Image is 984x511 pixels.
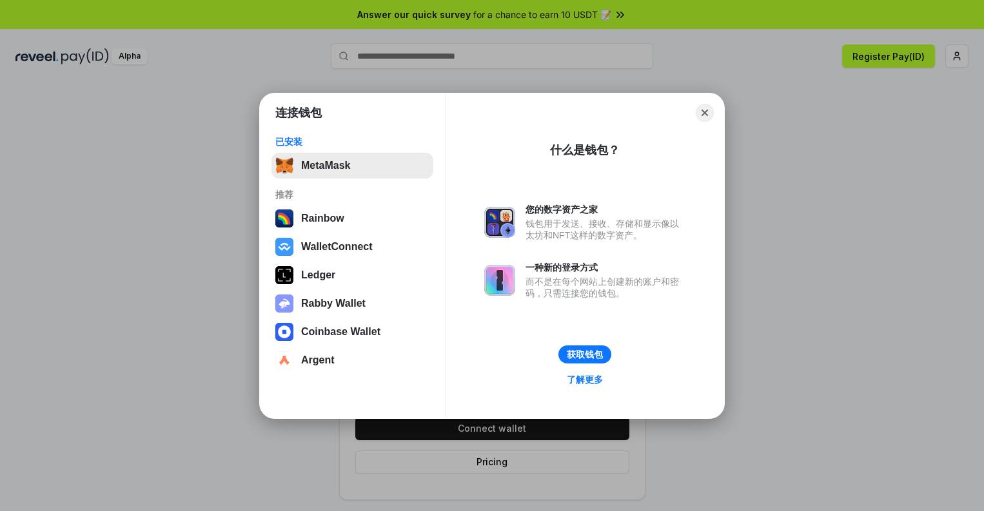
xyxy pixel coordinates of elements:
div: 已安装 [275,136,429,148]
div: 了解更多 [567,374,603,385]
div: WalletConnect [301,241,373,253]
div: 推荐 [275,189,429,200]
button: Coinbase Wallet [271,319,433,345]
div: 什么是钱包？ [550,142,620,158]
img: svg+xml,%3Csvg%20fill%3D%22none%22%20height%3D%2233%22%20viewBox%3D%220%200%2035%2033%22%20width%... [275,157,293,175]
div: Rabby Wallet [301,298,366,309]
div: MetaMask [301,160,350,171]
button: Ledger [271,262,433,288]
div: Rainbow [301,213,344,224]
div: 钱包用于发送、接收、存储和显示像以太坊和NFT这样的数字资产。 [526,218,685,241]
button: Rainbow [271,206,433,231]
div: Ledger [301,269,335,281]
img: svg+xml,%3Csvg%20width%3D%22120%22%20height%3D%22120%22%20viewBox%3D%220%200%20120%20120%22%20fil... [275,209,293,227]
img: svg+xml,%3Csvg%20xmlns%3D%22http%3A%2F%2Fwww.w3.org%2F2000%2Fsvg%22%20fill%3D%22none%22%20viewBox... [484,207,515,238]
button: Close [696,104,714,122]
img: svg+xml,%3Csvg%20width%3D%2228%22%20height%3D%2228%22%20viewBox%3D%220%200%2028%2028%22%20fill%3D... [275,323,293,341]
div: 而不是在每个网站上创建新的账户和密码，只需连接您的钱包。 [526,276,685,299]
h1: 连接钱包 [275,105,322,121]
img: svg+xml,%3Csvg%20width%3D%2228%22%20height%3D%2228%22%20viewBox%3D%220%200%2028%2028%22%20fill%3D... [275,238,293,256]
img: svg+xml,%3Csvg%20xmlns%3D%22http%3A%2F%2Fwww.w3.org%2F2000%2Fsvg%22%20fill%3D%22none%22%20viewBox... [275,294,293,313]
img: svg+xml,%3Csvg%20width%3D%2228%22%20height%3D%2228%22%20viewBox%3D%220%200%2028%2028%22%20fill%3D... [275,351,293,369]
div: Argent [301,354,335,366]
button: Argent [271,347,433,373]
div: 获取钱包 [567,349,603,360]
img: svg+xml,%3Csvg%20xmlns%3D%22http%3A%2F%2Fwww.w3.org%2F2000%2Fsvg%22%20fill%3D%22none%22%20viewBox... [484,265,515,296]
button: 获取钱包 [558,345,611,363]
a: 了解更多 [559,371,611,388]
button: Rabby Wallet [271,291,433,316]
button: MetaMask [271,153,433,178]
div: Coinbase Wallet [301,326,380,338]
img: svg+xml,%3Csvg%20xmlns%3D%22http%3A%2F%2Fwww.w3.org%2F2000%2Fsvg%22%20width%3D%2228%22%20height%3... [275,266,293,284]
div: 一种新的登录方式 [526,262,685,273]
button: WalletConnect [271,234,433,260]
div: 您的数字资产之家 [526,204,685,215]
